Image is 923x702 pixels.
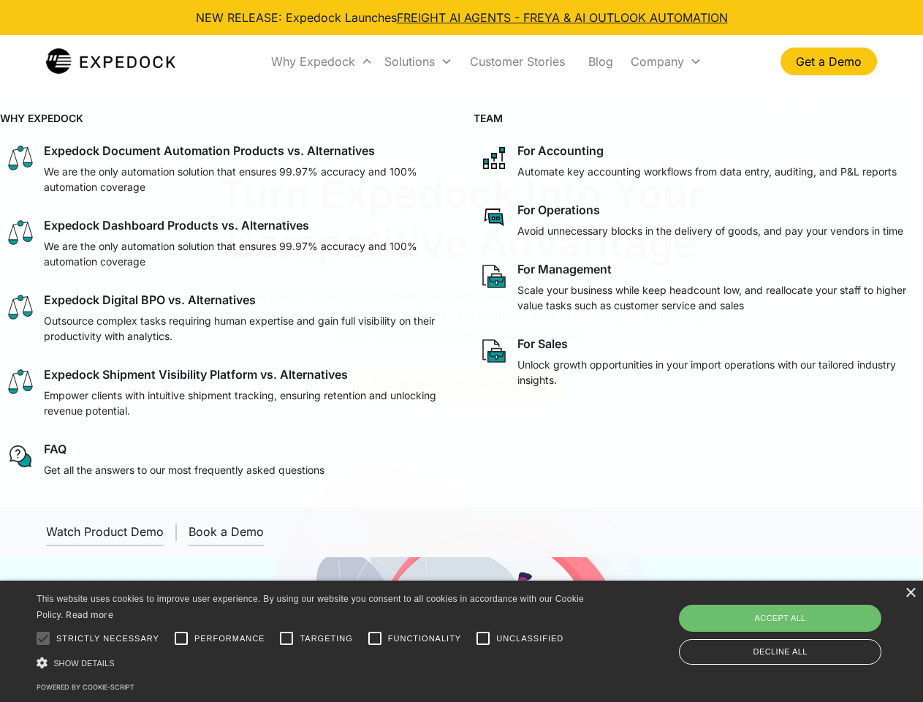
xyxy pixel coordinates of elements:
span: Functionality [388,633,461,645]
div: Show details [37,655,589,671]
div: FAQ [44,442,67,456]
img: scale icon [6,367,35,396]
img: scale icon [6,143,35,173]
div: Expedock Digital BPO vs. Alternatives [44,292,256,307]
img: network like icon [479,143,509,173]
a: open lightbox [46,518,164,546]
p: Automate key accounting workflows from data entry, auditing, and P&L reports [517,164,897,179]
p: We are the only automation solution that ensures 99.97% accuracy and 100% automation coverage [44,238,444,269]
a: Book a Demo [189,518,264,546]
div: Company [625,37,707,86]
img: regular chat bubble icon [6,442,35,471]
div: Solutions [379,37,458,86]
img: paper and bag icon [479,262,509,291]
span: Targeting [300,633,352,645]
p: Unlock growth opportunities in your import operations with our tailored industry insights. [517,357,918,388]
a: Blog [577,37,625,86]
div: Company [631,54,684,69]
div: For Management [517,262,612,276]
p: Outsource complex tasks requiring human expertise and gain full visibility on their productivity ... [44,313,444,344]
a: FREIGHT AI AGENTS - FREYA & AI OUTLOOK AUTOMATION [397,10,728,25]
div: NEW RELEASE: Expedock Launches [196,9,728,26]
img: Expedock Logo [46,47,175,76]
div: Why Expedock [271,54,355,69]
span: Strictly necessary [56,633,159,645]
a: Get a Demo [780,48,877,75]
span: This website uses cookies to improve user experience. By using our website you consent to all coo... [37,594,584,621]
div: Expedock Document Automation Products vs. Alternatives [44,143,375,158]
div: Why Expedock [265,37,379,86]
img: scale icon [6,292,35,322]
div: Expedock Shipment Visibility Platform vs. Alternatives [44,367,348,382]
span: Show details [53,659,115,668]
p: Get all the answers to our most frequently asked questions [44,462,324,478]
div: For Operations [517,203,600,217]
a: Read more [66,609,113,620]
div: Solutions [384,54,435,69]
a: Customer Stories [458,37,577,86]
p: Avoid unnecessary blocks in the delivery of goods, and pay your vendors in time [517,223,903,238]
div: For Sales [517,336,568,351]
p: Scale your business while keep headcount low, and reallocate your staff to higher value tasks suc... [517,282,918,313]
div: Expedock Dashboard Products vs. Alternatives [44,218,309,233]
img: paper and bag icon [479,336,509,366]
iframe: Chat Widget [680,544,923,702]
p: We are the only automation solution that ensures 99.97% accuracy and 100% automation coverage [44,164,444,195]
p: Empower clients with intuitive shipment tracking, ensuring retention and unlocking revenue potent... [44,388,444,418]
a: Powered by cookie-script [37,683,134,691]
div: For Accounting [517,143,604,158]
img: rectangular chat bubble icon [479,203,509,232]
div: Book a Demo [189,524,264,539]
a: home [46,47,175,76]
span: Performance [194,633,265,645]
div: Watch Product Demo [46,524,164,539]
img: scale icon [6,218,35,247]
span: Unclassified [496,633,563,645]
